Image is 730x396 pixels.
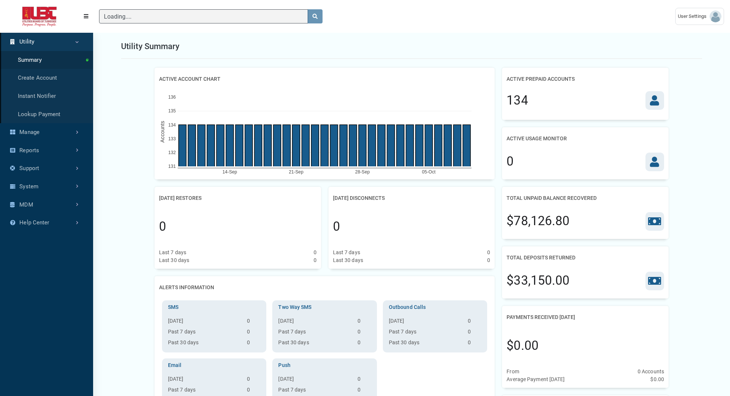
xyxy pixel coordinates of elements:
th: Past 30 days [165,339,244,349]
td: 0 [355,317,374,328]
th: [DATE] [165,375,244,386]
th: Past 30 days [275,339,354,349]
div: 134 [507,91,528,110]
h2: Payments Received [DATE] [507,310,575,324]
h1: Utility Summary [121,40,180,52]
div: Last 30 days [159,256,189,264]
th: [DATE] [386,317,465,328]
th: Past 7 days [165,328,244,339]
div: Average Payment [DATE] [507,376,565,383]
h3: Two Way SMS [275,303,374,311]
button: search [308,9,323,23]
th: Past 7 days [275,328,354,339]
img: ALTSK Logo [6,7,73,26]
div: 0 [507,152,514,171]
div: 0 [333,217,340,236]
th: [DATE] [275,317,354,328]
div: $33,150.00 [507,271,569,290]
td: 0 [355,375,374,386]
td: 0 [465,317,484,328]
th: [DATE] [165,317,244,328]
th: [DATE] [275,375,354,386]
td: 0 [244,328,263,339]
h3: Email [165,361,263,369]
td: 0 [355,339,374,349]
td: 0 [465,328,484,339]
td: 0 [244,339,263,349]
div: 0 Accounts [638,368,664,376]
td: 0 [244,375,263,386]
h3: SMS [165,303,263,311]
input: Search [99,9,308,23]
div: 0 [314,256,317,264]
h2: Active Prepaid Accounts [507,72,575,86]
h2: Active Account Chart [159,72,220,86]
td: 0 [465,339,484,349]
h2: Alerts Information [159,281,214,294]
div: 0 [159,217,166,236]
th: Past 30 days [386,339,465,349]
h3: Outbound Calls [386,303,484,311]
h2: Total Deposits Returned [507,251,575,265]
div: Last 7 days [333,249,360,256]
div: 0 [487,249,490,256]
h2: [DATE] Restores [159,191,201,205]
div: From [507,368,519,376]
h2: Active Usage Monitor [507,132,567,146]
a: User Settings [675,8,724,25]
td: 0 [355,328,374,339]
h3: Push [275,361,374,369]
th: Past 7 days [386,328,465,339]
div: Last 7 days [159,249,186,256]
div: 0 [314,249,317,256]
td: 0 [244,317,263,328]
h2: Total Unpaid Balance Recovered [507,191,597,205]
div: $0.00 [507,336,539,355]
div: Last 30 days [333,256,363,264]
div: 0 [487,256,490,264]
div: $0.00 [650,376,664,383]
button: Menu [79,10,93,23]
div: $78,126.80 [507,212,569,230]
span: User Settings [678,13,710,20]
h2: [DATE] Disconnects [333,191,385,205]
